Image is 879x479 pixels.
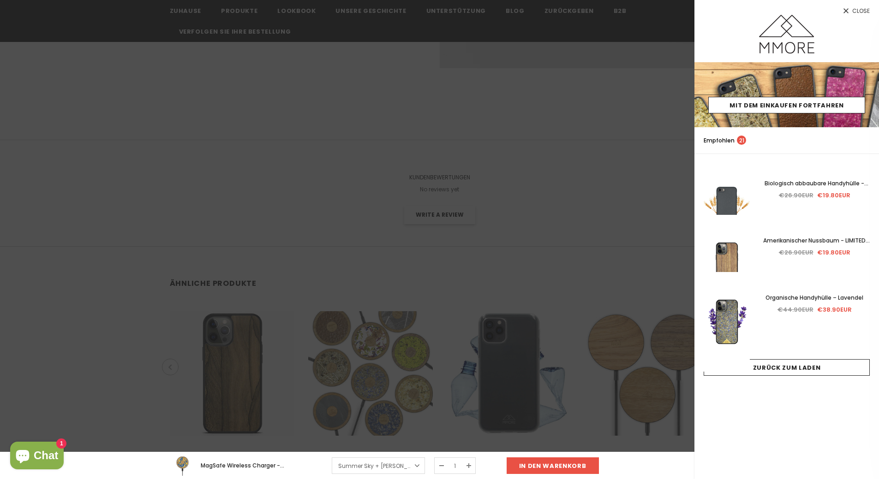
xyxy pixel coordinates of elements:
inbox-online-store-chat: Onlineshop-Chat von Shopify [7,442,66,472]
span: €44.90EUR [777,305,813,314]
p: Empfohlen [704,136,746,145]
span: €38.90EUR [817,305,852,314]
a: Mit dem Einkaufen fortfahren [708,97,865,113]
input: in den warenkorb [507,457,599,474]
span: €19.80EUR [817,248,850,257]
span: 21 [737,136,746,145]
span: Close [852,8,870,14]
span: €19.80EUR [817,191,850,200]
span: Biologisch abbaubare Handyhülle - Schwarz [765,179,868,197]
a: search [861,136,870,145]
a: Organische Handyhülle – Lavendel [759,293,870,303]
a: Biologisch abbaubare Handyhülle - Schwarz [759,178,870,189]
span: €26.90EUR [779,191,813,200]
a: Zurück zum Laden [704,359,870,376]
a: Amerikanischer Nussbaum - LIMITED EDITION [759,236,870,246]
span: €26.90EUR [779,248,813,257]
a: Summer Sky + [PERSON_NAME] - [332,457,425,474]
span: Organische Handyhülle – Lavendel [765,294,863,302]
span: Amerikanischer Nussbaum - LIMITED EDITION [763,237,870,254]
